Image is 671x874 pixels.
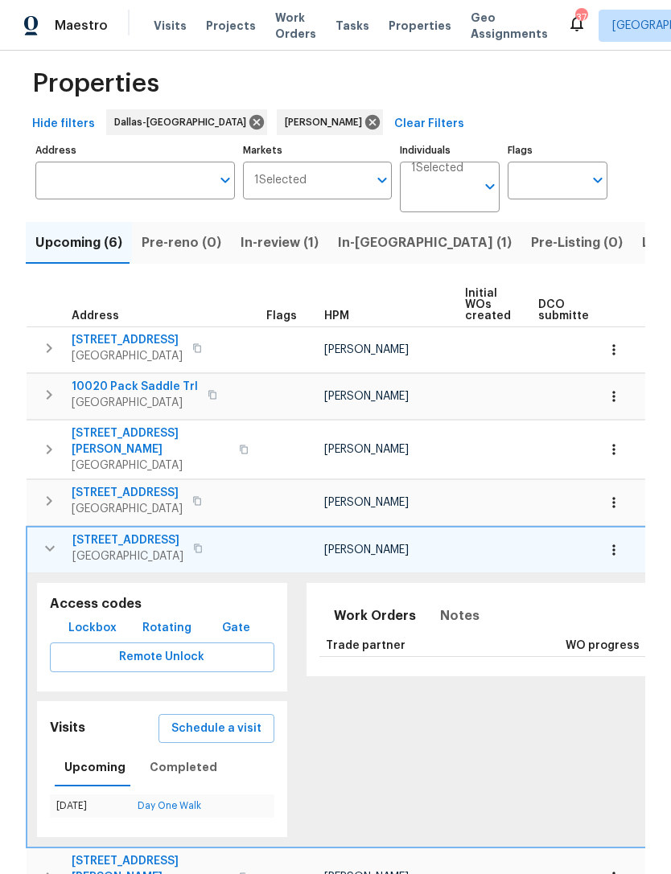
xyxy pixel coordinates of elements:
span: Work Orders [275,10,316,42]
span: [STREET_ADDRESS] [72,332,183,348]
span: Flags [266,310,297,322]
div: Dallas-[GEOGRAPHIC_DATA] [106,109,267,135]
span: Address [72,310,119,322]
span: Pre-Listing (0) [531,232,623,254]
span: Schedule a visit [171,719,261,739]
button: Clear Filters [388,109,471,139]
span: [GEOGRAPHIC_DATA] [72,348,183,364]
span: Properties [389,18,451,34]
h5: Visits [50,720,85,737]
span: Clear Filters [394,114,464,134]
span: Completed [150,757,217,778]
span: [PERSON_NAME] [324,344,409,355]
span: Rotating [142,618,191,638]
span: Remote Unlock [63,647,261,667]
span: Initial WOs created [465,288,511,322]
span: In-[GEOGRAPHIC_DATA] (1) [338,232,512,254]
button: Open [214,169,237,191]
button: Hide filters [26,109,101,139]
button: Gate [210,613,261,643]
label: Address [35,146,235,155]
button: Rotating [136,613,198,643]
span: [GEOGRAPHIC_DATA] [72,548,183,564]
span: [PERSON_NAME] [324,544,409,556]
span: In-review (1) [241,232,319,254]
span: [GEOGRAPHIC_DATA] [72,501,183,517]
label: Individuals [400,146,500,155]
span: Hide filters [32,114,95,134]
span: Gate [216,618,255,638]
a: Day One Walk [138,801,201,810]
span: Projects [206,18,256,34]
span: 1 Selected [411,162,463,175]
span: [PERSON_NAME] [324,391,409,402]
span: [STREET_ADDRESS] [72,485,183,501]
span: [PERSON_NAME] [324,444,409,455]
span: 10020 Pack Saddle Trl [72,379,198,395]
span: [STREET_ADDRESS][PERSON_NAME] [72,425,229,458]
span: Upcoming [64,757,126,778]
h5: Access codes [50,596,274,613]
button: Open [587,169,609,191]
button: Schedule a visit [158,714,274,744]
span: HPM [324,310,349,322]
span: Work Orders [334,605,416,627]
span: 1 Selected [254,174,307,187]
span: DCO submitted [538,299,596,322]
span: Visits [154,18,187,34]
span: [GEOGRAPHIC_DATA] [72,395,198,411]
span: Dallas-[GEOGRAPHIC_DATA] [114,114,253,130]
span: Trade partner [326,640,405,651]
div: [PERSON_NAME] [277,109,383,135]
span: [PERSON_NAME] [324,497,409,508]
span: Notes [440,605,480,627]
span: Pre-reno (0) [142,232,221,254]
span: Upcoming (6) [35,232,122,254]
span: [PERSON_NAME] [285,114,368,130]
button: Open [371,169,393,191]
span: [STREET_ADDRESS] [72,532,183,548]
span: Geo Assignments [471,10,548,42]
button: Remote Unlock [50,642,274,672]
button: Open [479,175,501,198]
label: Markets [243,146,393,155]
span: Maestro [55,18,108,34]
span: Tasks [335,20,369,31]
span: [GEOGRAPHIC_DATA] [72,458,229,474]
button: Lockbox [62,613,123,643]
span: Properties [32,76,159,92]
span: Lockbox [68,618,117,638]
label: Flags [508,146,607,155]
div: 37 [575,10,587,26]
span: WO progress [566,640,640,651]
td: [DATE] [50,794,131,818]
